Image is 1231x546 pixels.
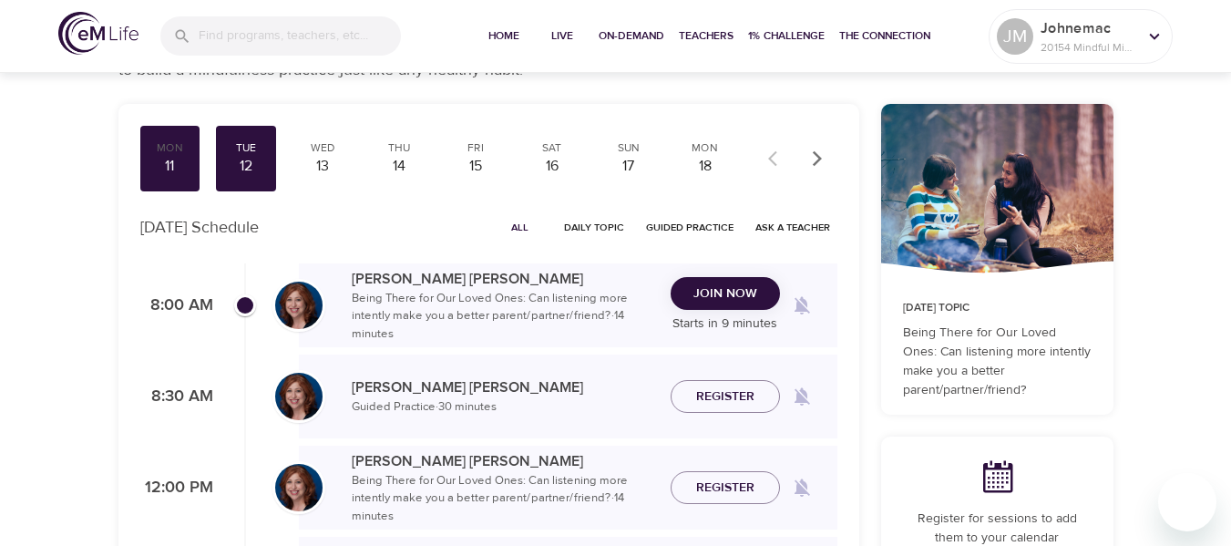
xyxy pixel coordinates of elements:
img: Elaine_Smookler-min.jpg [275,464,323,511]
img: logo [58,12,138,55]
p: 20154 Mindful Minutes [1041,39,1137,56]
div: 13 [300,156,345,177]
button: Join Now [671,277,780,311]
span: On-Demand [599,26,664,46]
button: All [491,213,549,242]
p: 8:00 AM [140,294,213,318]
span: Register [696,386,754,408]
p: [DATE] Schedule [140,215,259,240]
span: Join Now [693,283,757,305]
span: Teachers [679,26,733,46]
div: Fri [453,140,498,156]
span: Ask a Teacher [755,219,830,236]
p: Being There for Our Loved Ones: Can listening more intently make you a better parent/partner/frie... [352,290,656,344]
p: Starts in 9 minutes [671,314,780,334]
p: [PERSON_NAME] [PERSON_NAME] [352,268,656,290]
p: 8:30 AM [140,385,213,409]
div: Sun [606,140,651,156]
span: Remind me when a class goes live every Tuesday at 8:30 AM [780,375,824,418]
span: Guided Practice [646,219,733,236]
div: Mon [148,140,193,156]
p: Being There for Our Loved Ones: Can listening more intently make you a better parent/partner/friend? [903,324,1092,400]
span: Remind me when a class goes live every Tuesday at 12:00 PM [780,466,824,510]
span: Remind me when a class goes live every Tuesday at 8:00 AM [780,283,824,327]
p: 12:00 PM [140,476,213,500]
iframe: Button to launch messaging window [1158,473,1216,531]
div: 14 [376,156,422,177]
div: Tue [223,140,269,156]
div: Mon [682,140,728,156]
p: [DATE] Topic [903,300,1092,316]
button: Daily Topic [557,213,631,242]
p: Johnemac [1041,17,1137,39]
img: Elaine_Smookler-min.jpg [275,373,323,420]
div: 16 [529,156,575,177]
span: All [498,219,542,236]
button: Register [671,380,780,414]
button: Ask a Teacher [748,213,837,242]
input: Find programs, teachers, etc... [199,16,401,56]
p: [PERSON_NAME] [PERSON_NAME] [352,450,656,472]
button: Register [671,471,780,505]
span: 1% Challenge [748,26,825,46]
p: [PERSON_NAME] [PERSON_NAME] [352,376,656,398]
div: Sat [529,140,575,156]
button: Guided Practice [639,213,741,242]
div: JM [997,18,1033,55]
div: 17 [606,156,651,177]
span: The Connection [839,26,930,46]
span: Live [540,26,584,46]
p: Being There for Our Loved Ones: Can listening more intently make you a better parent/partner/frie... [352,472,656,526]
img: Elaine_Smookler-min.jpg [275,282,323,329]
p: Guided Practice · 30 minutes [352,398,656,417]
div: 12 [223,156,269,177]
div: 11 [148,156,193,177]
span: Register [696,477,754,500]
span: Daily Topic [564,219,624,236]
span: Home [482,26,526,46]
div: Wed [300,140,345,156]
div: 18 [682,156,728,177]
div: Thu [376,140,422,156]
div: 15 [453,156,498,177]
